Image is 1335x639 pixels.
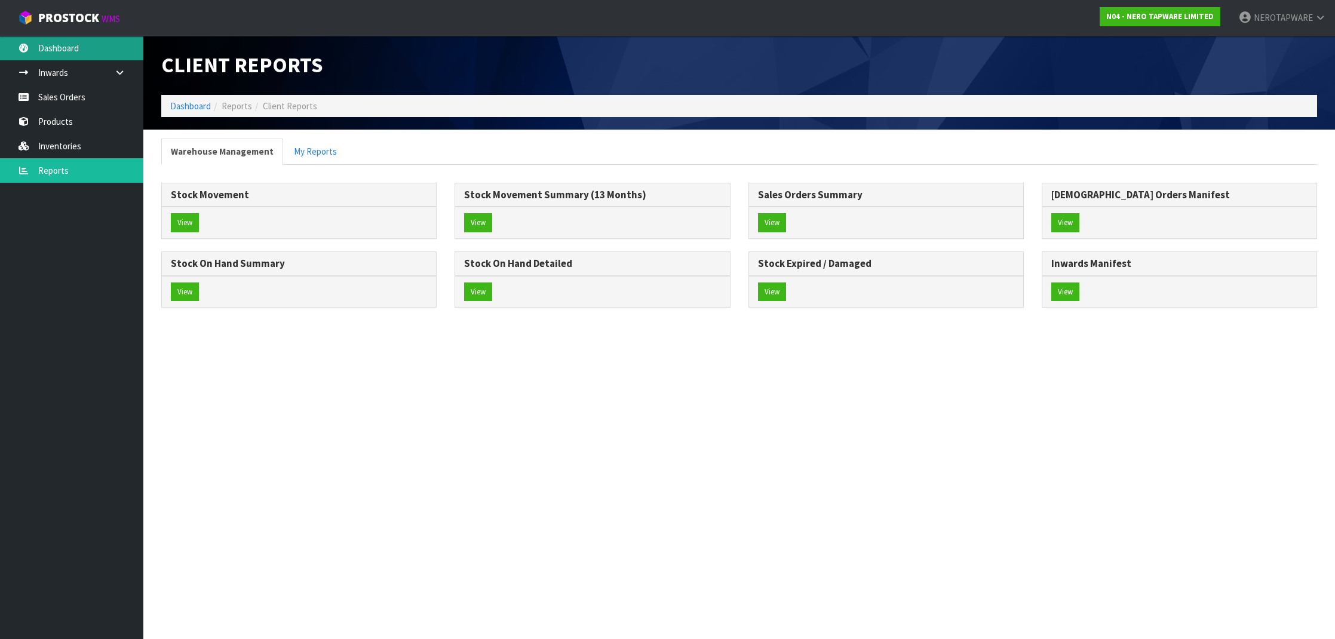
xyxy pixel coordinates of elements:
[171,213,199,232] button: View
[1106,11,1214,21] strong: N04 - NERO TAPWARE LIMITED
[171,189,427,201] h3: Stock Movement
[18,10,33,25] img: cube-alt.png
[171,282,199,302] button: View
[1051,189,1308,201] h3: [DEMOGRAPHIC_DATA] Orders Manifest
[263,100,317,112] span: Client Reports
[38,10,99,26] span: ProStock
[102,13,120,24] small: WMS
[464,258,720,269] h3: Stock On Hand Detailed
[464,282,492,302] button: View
[1254,12,1313,23] span: NEROTAPWARE
[758,258,1014,269] h3: Stock Expired / Damaged
[170,100,211,112] a: Dashboard
[464,189,720,201] h3: Stock Movement Summary (13 Months)
[222,100,252,112] span: Reports
[758,282,786,302] button: View
[1051,258,1308,269] h3: Inwards Manifest
[161,139,283,164] a: Warehouse Management
[161,51,323,78] span: Client Reports
[171,258,427,269] h3: Stock On Hand Summary
[1051,282,1079,302] button: View
[284,139,346,164] a: My Reports
[758,189,1014,201] h3: Sales Orders Summary
[464,213,492,232] button: View
[758,213,786,232] button: View
[1051,213,1079,232] button: View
